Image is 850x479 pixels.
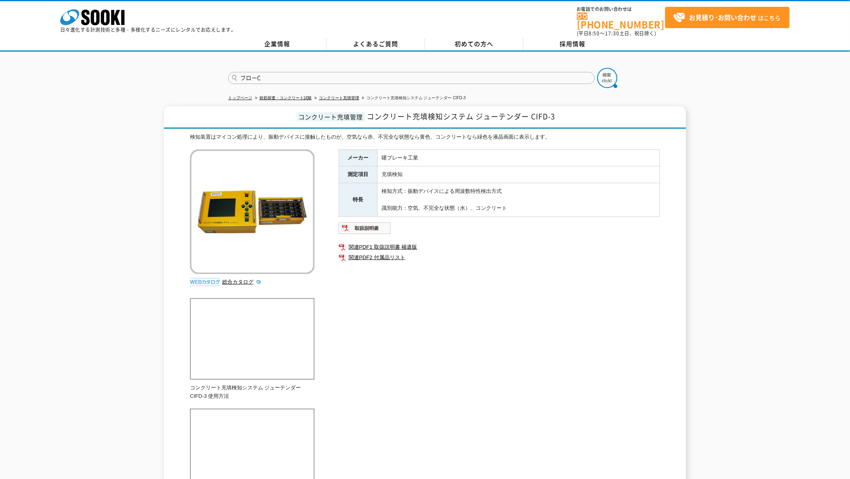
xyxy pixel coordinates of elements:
[228,38,327,50] a: 企業情報
[190,278,220,286] img: webカタログ
[378,166,660,183] td: 充填検知
[259,96,312,100] a: 鉄筋探査・コンクリート試験
[339,242,660,252] a: 関連PDF1 取扱説明書 補遺版
[577,12,665,29] a: [PHONE_NUMBER]
[339,183,378,217] th: 特長
[190,384,315,401] p: コンクリート充填検知システム ジューテンダー CIFD-3 使用方法
[425,38,523,50] a: 初めての方へ
[60,27,236,32] p: 日々進化する計測技術と多種・多様化するニーズにレンタルでお応えします。
[297,112,365,121] span: コンクリート充填管理
[339,149,378,166] th: メーカー
[577,30,656,37] span: (平日 ～ 土日、祝日除く)
[523,38,622,50] a: 採用情報
[319,96,359,100] a: コンクリート充填管理
[360,94,466,102] li: コンクリート充填検知システム ジューテンダー CIFD-3
[190,133,660,141] div: 検知装置はマイコン処理により、振動デバイスに接触したものが、空気なら赤、不完全な状態なら黄色、コンクリートなら緑色を液晶画面に表示します。
[455,39,494,48] span: 初めての方へ
[605,30,619,37] span: 17:30
[378,149,660,166] td: 曙ブレーキ工業
[339,227,391,233] a: 取扱説明書
[339,252,660,263] a: 関連PDF2 付属品リスト
[665,7,790,28] a: お見積り･お問い合わせはこちら
[339,166,378,183] th: 測定項目
[222,279,262,285] a: 総合カタログ
[190,149,315,274] img: コンクリート充填検知システム ジューテンダー CIFD-3
[589,30,600,37] span: 8:50
[327,38,425,50] a: よくあるご質問
[367,111,556,122] span: コンクリート充填検知システム ジューテンダー CIFD-3
[228,96,252,100] a: トップページ
[339,222,391,235] img: 取扱説明書
[673,12,781,24] span: はこちら
[378,183,660,217] td: 検知方式：振動デバイスによる周波数特性検出方式 識別能力：空気、不完全な状態（水）、コンクリート
[577,7,665,12] span: お電話でのお問い合わせは
[689,12,757,22] strong: お見積り･お問い合わせ
[228,72,595,84] input: 商品名、型式、NETIS番号を入力してください
[597,68,617,88] img: btn_search.png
